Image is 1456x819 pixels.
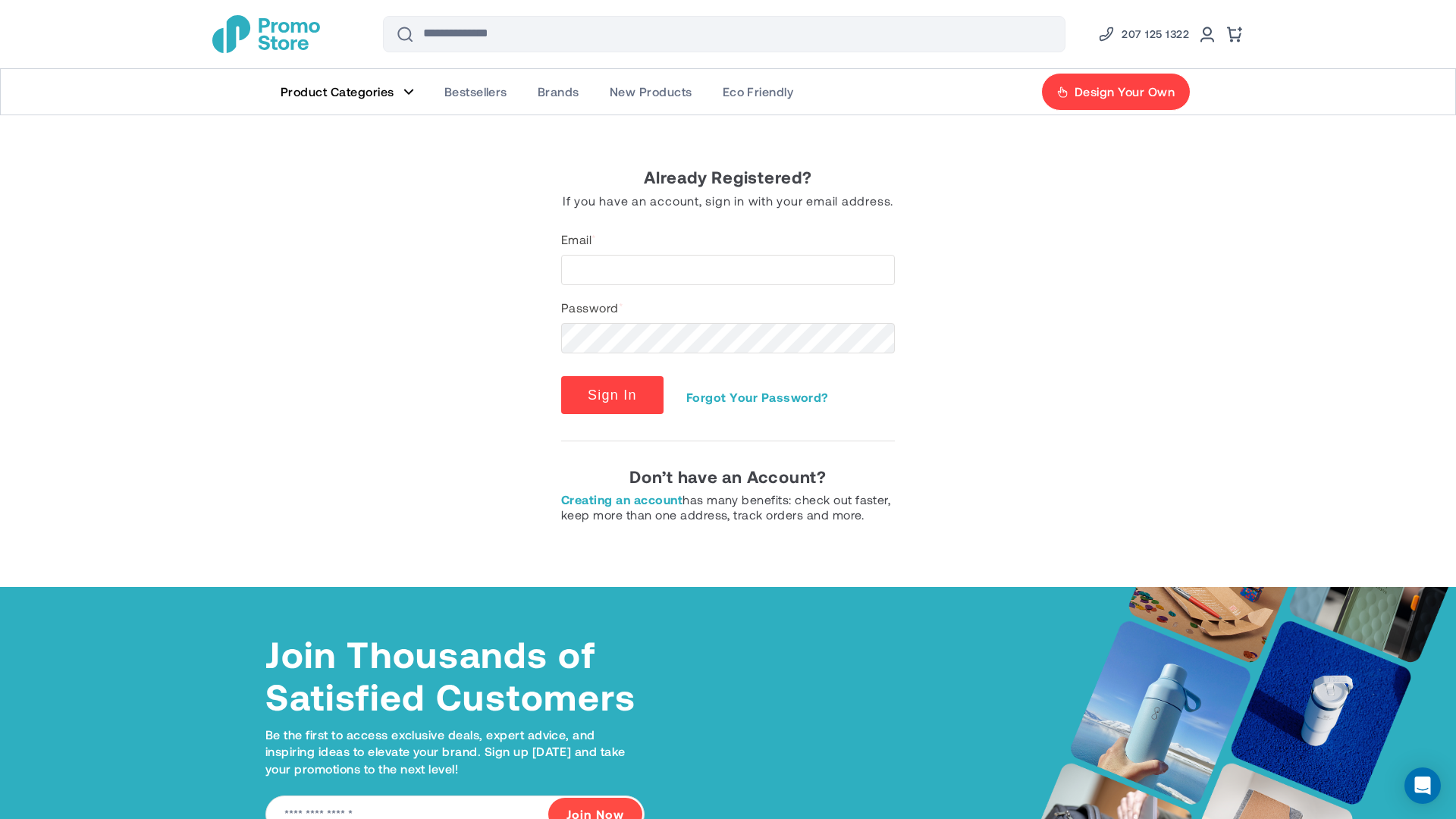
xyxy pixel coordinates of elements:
a: Design Your Own [1041,73,1191,111]
a: Forgot Your Password? [686,390,829,405]
span: Brands [538,84,579,99]
button: Sign In [561,376,664,414]
span: 207 125 1322 [1122,25,1189,43]
a: New Products [595,69,708,115]
div: Open Intercom Messenger [1404,767,1441,804]
span: Product Categories [281,84,394,99]
label: Email [561,232,597,247]
span: Design Your Own [1075,84,1175,99]
a: Bestsellers [429,69,522,115]
div: has many benefits: check out faster, keep more than one address, track orders and more. [561,492,895,522]
a: Brands [522,69,595,115]
span: New Products [610,84,692,99]
p: Be the first to access exclusive deals, expert advice, and inspiring ideas to elevate your brand.... [265,726,645,777]
span: Already Registered? [644,167,812,187]
img: Promotional Merchandise [212,15,320,53]
span: Bestsellers [444,84,507,99]
a: store logo [212,15,320,53]
span: Don’t have an Account? [629,466,827,486]
span: Eco Friendly [723,84,794,99]
a: Create an account [561,492,682,507]
a: Phone [1097,25,1189,43]
label: Password [561,300,623,315]
a: Product Categories [265,69,429,115]
h4: Join Thousands of Satisfied Customers [265,632,645,717]
a: Eco Friendly [708,69,809,115]
button: Search [387,16,423,52]
span: If you have an account, sign in with your email address. [561,193,895,209]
